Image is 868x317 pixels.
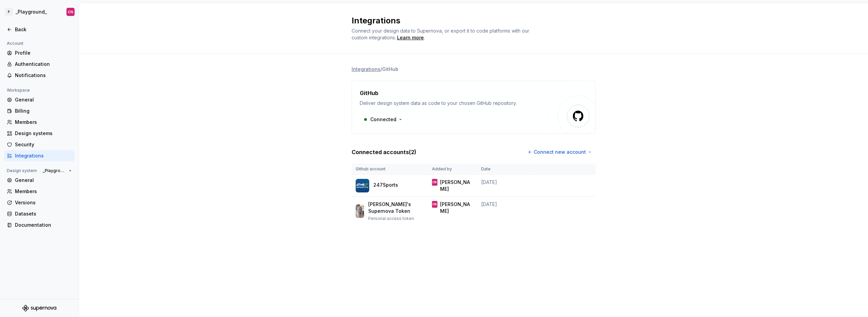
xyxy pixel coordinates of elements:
li: GitHub [382,66,398,72]
div: CN [432,179,437,186]
span: Connect new account [534,149,586,155]
div: Account [4,39,26,48]
div: CN [432,201,437,208]
a: Datasets [4,208,75,219]
a: Learn more [397,34,424,41]
h4: GitHub [360,89,378,97]
div: Integrations [15,152,72,159]
div: General [15,177,72,184]
a: Back [4,24,75,35]
a: Versions [4,197,75,208]
div: Back [15,26,72,33]
div: _Playground_ [16,8,47,15]
a: Design systems [4,128,75,139]
div: Deliver design system data as code to your chosen GitHub repository. [360,100,548,107]
p: 247Sports [373,182,398,188]
img: 247Sports [356,179,369,192]
div: P [5,8,13,16]
img: jacobwhite-paramount [356,204,364,218]
div: Billing [15,108,72,114]
p: Connected accounts ( 2 ) [352,148,416,156]
p: [PERSON_NAME] [440,201,473,215]
div: Notifications [15,72,72,79]
p: [PERSON_NAME] [440,179,473,192]
span: Connect your design data to Supernova, or export it to code platforms with our custom integrations. [352,28,531,40]
a: Notifications [4,70,75,81]
button: Connected [360,113,406,126]
a: Authentication [4,59,75,70]
span: . [396,35,425,40]
div: Versions [15,199,72,206]
a: Integrations [352,66,380,73]
a: Members [4,117,75,128]
div: Design system [4,167,40,175]
a: Members [4,186,75,197]
div: Security [15,141,72,148]
div: Members [15,188,72,195]
div: Documentation [15,222,72,228]
div: Design systems [15,130,72,137]
a: Profile [4,48,75,58]
svg: Supernova Logo [22,305,56,312]
a: General [4,175,75,186]
div: General [15,96,72,103]
td: [DATE] [477,197,535,226]
th: Added by [428,164,477,175]
div: Workspace [4,86,33,94]
span: _Playground_ [43,168,66,173]
p: [PERSON_NAME]'s Supernova Token [368,201,423,215]
div: Authentication [15,61,72,68]
a: Integrations [4,150,75,161]
div: CN [68,9,73,15]
div: Datasets [15,210,72,217]
th: Github account [352,164,428,175]
button: Connect new account [524,146,596,158]
a: General [4,94,75,105]
button: P_Playground_CN [1,4,77,19]
a: Billing [4,106,75,116]
p: Personal access token [368,216,423,221]
a: Security [4,139,75,150]
td: [DATE] [477,175,535,197]
th: Date [477,164,535,175]
p: Connected [370,116,396,123]
a: Documentation [4,220,75,230]
h2: Integrations [352,15,588,26]
div: Members [15,119,72,126]
li: / [380,66,382,72]
div: Profile [15,50,72,56]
